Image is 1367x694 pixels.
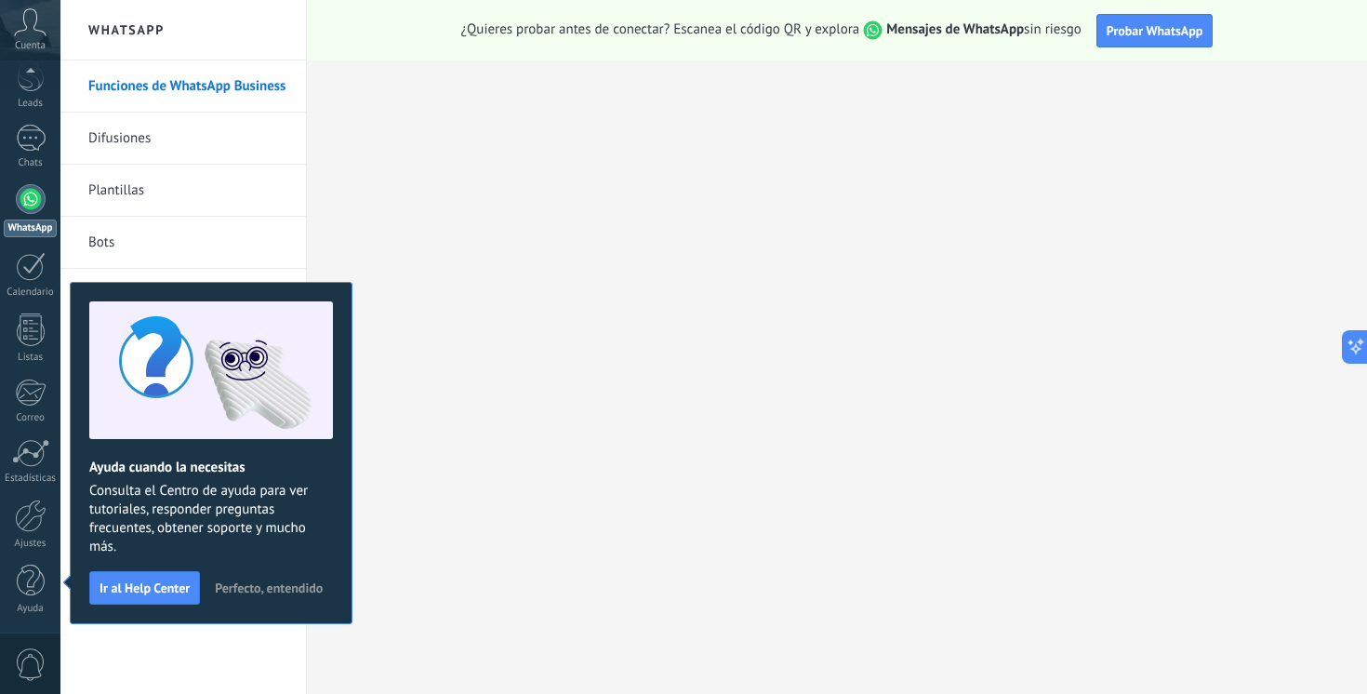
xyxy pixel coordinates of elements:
[4,220,57,237] div: WhatsApp
[88,269,165,321] span: Agente de IA
[89,482,333,556] span: Consulta el Centro de ayuda para ver tutoriales, responder preguntas frecuentes, obtener soporte ...
[4,412,58,424] div: Correo
[89,459,333,476] h2: Ayuda cuando la necesitas
[88,217,287,269] a: Bots
[4,473,58,485] div: Estadísticas
[886,20,1024,38] strong: Mensajes de WhatsApp
[15,40,46,52] span: Cuenta
[60,269,306,320] li: Agente de IA
[89,571,200,605] button: Ir al Help Center
[60,165,306,217] li: Plantillas
[4,98,58,110] div: Leads
[461,20,1082,40] span: ¿Quieres probar antes de conectar? Escanea el código QR y explora sin riesgo
[88,269,287,321] a: Agente de IAPruébalo ahora!
[215,581,323,594] span: Perfecto, entendido
[1107,22,1203,39] span: Probar WhatsApp
[88,60,287,113] a: Funciones de WhatsApp Business
[100,581,190,594] span: Ir al Help Center
[60,113,306,165] li: Difusiones
[4,287,58,299] div: Calendario
[4,538,58,550] div: Ajustes
[88,113,287,165] a: Difusiones
[1096,14,1214,47] button: Probar WhatsApp
[4,603,58,615] div: Ayuda
[60,60,306,113] li: Funciones de WhatsApp Business
[4,157,58,169] div: Chats
[60,217,306,269] li: Bots
[4,352,58,364] div: Listas
[206,574,331,602] button: Perfecto, entendido
[88,165,287,217] a: Plantillas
